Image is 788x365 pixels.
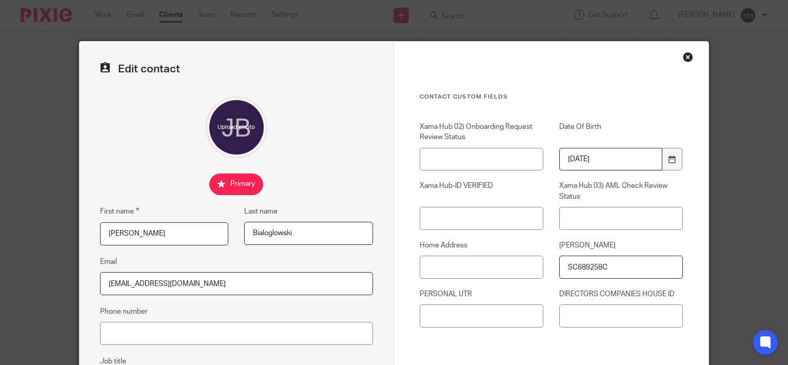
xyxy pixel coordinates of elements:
[559,240,683,251] label: [PERSON_NAME]
[559,181,683,202] label: Xama Hub 03) AML Check Review Status
[420,289,543,299] label: PERSONAL UTR
[244,206,278,217] label: Last name
[100,205,139,217] label: First name
[420,181,543,202] label: Xama Hub-ID VERIFIED
[100,306,148,317] label: Phone number
[420,122,543,143] label: Xama Hub 02) Onboarding Request Review Status
[559,289,683,299] label: DIRECTORS COMPANIES HOUSE ID
[559,148,662,171] input: YYYY-MM-DD
[683,52,693,62] div: Close this dialog window
[420,240,543,251] label: Home Address
[559,122,683,143] label: Date Of Birth
[420,93,683,101] h3: Contact Custom fields
[100,257,117,267] label: Email
[100,62,373,76] h2: Edit contact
